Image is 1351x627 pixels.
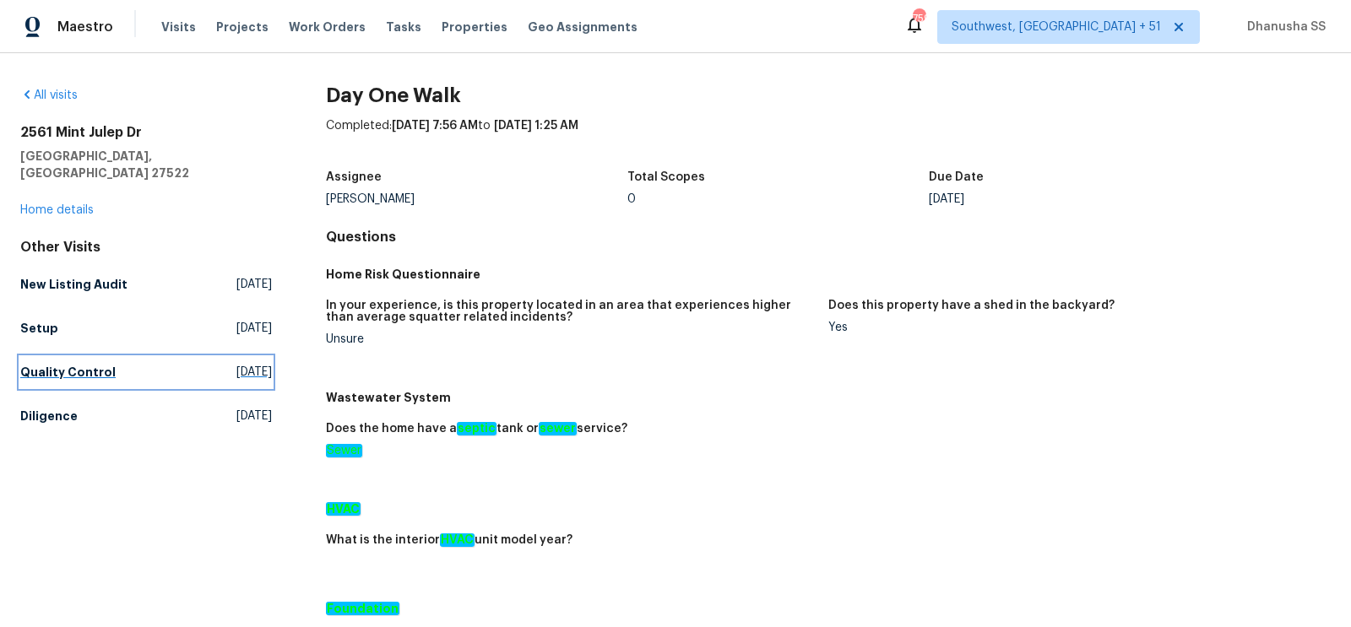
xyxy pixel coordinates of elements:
[20,204,94,216] a: Home details
[326,534,572,546] h5: What is the interior unit model year?
[236,320,272,337] span: [DATE]
[539,422,577,435] em: sewer
[828,322,1317,333] div: Yes
[494,120,578,132] span: [DATE] 1:25 AM
[216,19,269,35] span: Projects
[20,320,58,337] h5: Setup
[20,276,128,293] h5: New Listing Audit
[326,602,399,615] em: Foundation
[1240,19,1326,35] span: Dhanusha SS
[326,171,382,183] h5: Assignee
[326,229,1331,246] h4: Questions
[326,87,1331,104] h2: Day One Walk
[20,89,78,101] a: All visits
[20,313,272,343] a: Setup[DATE]
[20,364,116,381] h5: Quality Control
[627,193,929,205] div: 0
[929,193,1230,205] div: [DATE]
[952,19,1161,35] span: Southwest, [GEOGRAPHIC_DATA] + 51
[440,533,475,547] em: HVAC
[913,10,925,27] div: 759
[236,364,272,381] span: [DATE]
[442,19,507,35] span: Properties
[326,502,361,516] em: HVAC
[20,408,78,424] h5: Diligence
[20,148,272,181] h5: [GEOGRAPHIC_DATA], [GEOGRAPHIC_DATA] 27522
[161,19,196,35] span: Visits
[528,19,638,35] span: Geo Assignments
[828,300,1115,311] h5: Does this property have a shed in the backyard?
[326,300,815,323] h5: In your experience, is this property located in an area that experiences higher than average squa...
[326,266,1331,283] h5: Home Risk Questionnaire
[457,422,496,435] em: septic
[20,269,272,300] a: New Listing Audit[DATE]
[20,124,272,141] h2: 2561 Mint Julep Dr
[392,120,478,132] span: [DATE] 7:56 AM
[20,239,272,256] div: Other Visits
[289,19,366,35] span: Work Orders
[929,171,984,183] h5: Due Date
[386,21,421,33] span: Tasks
[627,171,705,183] h5: Total Scopes
[326,389,1331,406] h5: Wastewater System
[326,193,627,205] div: [PERSON_NAME]
[236,408,272,424] span: [DATE]
[20,357,272,387] a: Quality Control[DATE]
[236,276,272,293] span: [DATE]
[326,117,1331,161] div: Completed: to
[326,333,815,345] div: Unsure
[20,401,272,431] a: Diligence[DATE]
[326,444,362,457] em: Sewer
[57,19,113,35] span: Maestro
[326,423,627,435] h5: Does the home have a tank or service?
